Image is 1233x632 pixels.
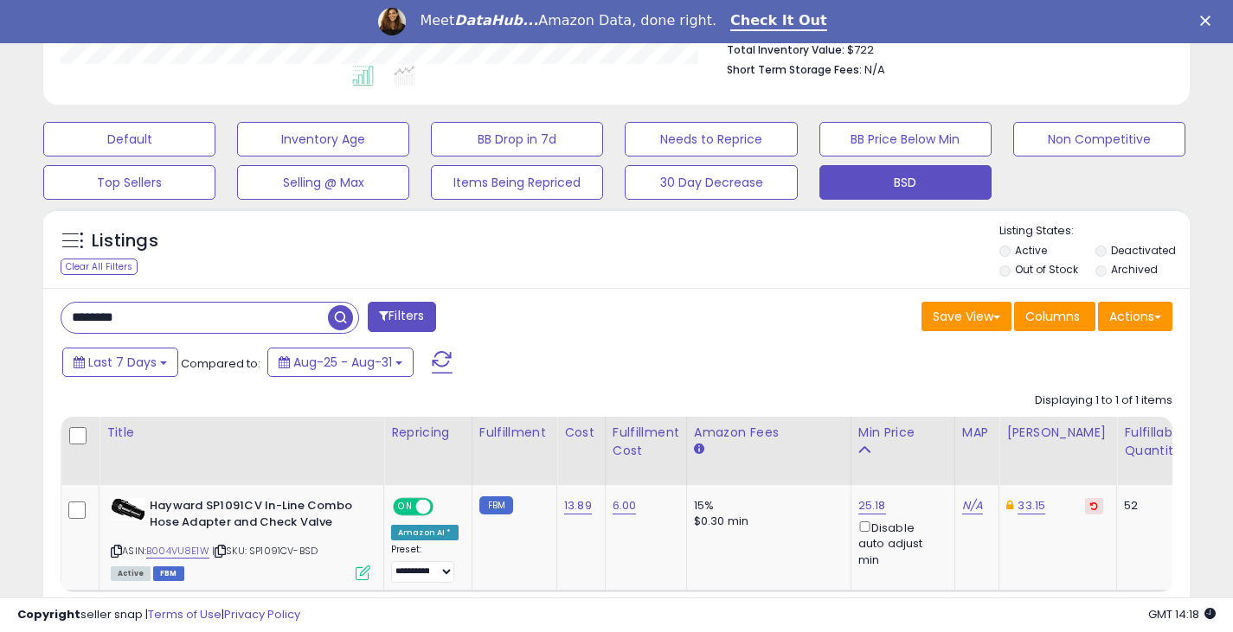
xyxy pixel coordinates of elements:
p: Listing States: [999,223,1190,239]
span: | SKU: SP1091CV-BSD [212,544,318,558]
a: 6.00 [613,497,637,514]
span: FBM [153,566,184,581]
div: Repricing [391,424,465,442]
button: Top Sellers [43,165,215,200]
label: Deactivated [1111,243,1176,258]
div: Cost [564,424,598,442]
div: Clear All Filters [61,259,138,275]
span: N/A [864,61,885,78]
div: 15% [694,498,838,514]
div: Fulfillment Cost [613,424,679,460]
button: Actions [1098,302,1172,331]
a: 33.15 [1018,497,1045,514]
div: Fulfillable Quantity [1124,424,1184,460]
span: 2025-09-8 14:18 GMT [1148,606,1216,622]
span: Columns [1025,308,1080,325]
span: Compared to: [181,355,260,372]
a: B004VU8E1W [146,544,209,559]
li: $722 [727,38,1159,59]
img: Profile image for Georgie [378,8,406,35]
button: Needs to Reprice [625,122,797,156]
div: Amazon Fees [694,424,844,442]
a: Privacy Policy [224,606,300,622]
div: [PERSON_NAME] [1006,424,1109,442]
button: BB Price Below Min [819,122,992,156]
button: Default [43,122,215,156]
a: 13.89 [564,497,592,514]
button: Selling @ Max [237,165,409,200]
strong: Copyright [17,606,80,622]
span: ON [395,500,416,514]
label: Out of Stock [1015,262,1078,277]
a: Terms of Use [148,606,222,622]
a: Check It Out [730,12,827,31]
button: Columns [1014,302,1095,331]
span: Last 7 Days [88,354,157,371]
div: Preset: [391,544,459,583]
div: Min Price [858,424,947,442]
span: OFF [431,500,459,514]
small: Amazon Fees. [694,442,704,457]
div: Meet Amazon Data, done right. [420,12,716,29]
a: 25.18 [858,497,886,514]
small: FBM [479,496,513,514]
b: Short Term Storage Fees: [727,62,862,77]
label: Active [1015,243,1047,258]
div: Title [106,424,376,442]
div: seller snap | | [17,607,300,623]
img: 41l9b7vbPzL._SL40_.jpg [111,498,145,520]
div: MAP [962,424,992,442]
i: DataHub... [454,12,538,29]
div: Disable auto adjust min [858,518,941,568]
b: Hayward SP1091CV In-Line Combo Hose Adapter and Check Valve [150,498,360,534]
button: Non Competitive [1013,122,1185,156]
h5: Listings [92,229,158,253]
a: N/A [962,497,983,514]
span: All listings currently available for purchase on Amazon [111,566,151,581]
span: Aug-25 - Aug-31 [293,354,392,371]
button: 30 Day Decrease [625,165,797,200]
div: Fulfillment [479,424,549,442]
div: Close [1200,16,1217,26]
div: Amazon AI * [391,525,459,540]
button: Aug-25 - Aug-31 [267,348,414,377]
button: Inventory Age [237,122,409,156]
button: Save View [922,302,1011,331]
div: Displaying 1 to 1 of 1 items [1035,393,1172,409]
div: 52 [1124,498,1178,514]
button: BSD [819,165,992,200]
div: $0.30 min [694,514,838,529]
label: Archived [1111,262,1158,277]
div: ASIN: [111,498,370,578]
button: Last 7 Days [62,348,178,377]
button: Filters [368,302,435,332]
b: Total Inventory Value: [727,42,844,57]
button: BB Drop in 7d [431,122,603,156]
button: Items Being Repriced [431,165,603,200]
